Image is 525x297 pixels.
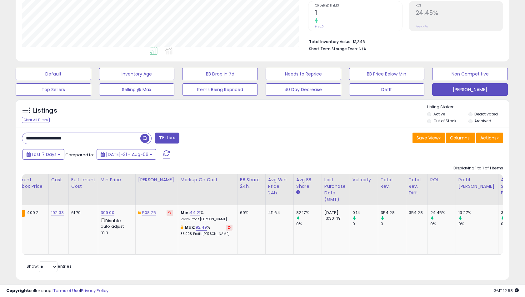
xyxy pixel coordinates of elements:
h5: Listings [33,106,57,115]
button: Deflt [349,83,425,96]
div: Displaying 1 to 1 of 1 items [453,165,503,171]
div: Markup on Cost [181,177,235,183]
label: Deactivated [474,111,498,117]
label: Archived [474,118,491,124]
small: Avg BB Share. [296,190,300,195]
p: Listing States: [427,104,509,110]
button: 30 Day Decrease [266,83,341,96]
li: $1,346 [309,37,498,45]
a: 508.25 [142,210,156,216]
b: Total Inventory Value: [309,39,352,44]
button: Selling @ Max [99,83,175,96]
h2: 24.45% [416,9,503,18]
p: 35.00% Profit [PERSON_NAME] [181,232,232,236]
label: Out of Stock [433,118,456,124]
a: Terms of Use [53,288,80,294]
div: ROI [430,177,453,183]
span: 2025-08-14 12:58 GMT [493,288,519,294]
div: Velocity [352,177,375,183]
div: Cost [51,177,66,183]
small: Prev: 0 [315,25,324,28]
button: Default [16,68,91,80]
div: 13.27% [458,210,498,216]
b: Min: [181,210,190,216]
div: 82.17% [296,210,322,216]
label: Active [433,111,445,117]
a: 44.21 [190,210,200,216]
button: Inventory Age [99,68,175,80]
button: [DATE]-31 - Aug-06 [97,149,156,160]
span: N/A [359,46,366,52]
div: BB Share 24h. [240,177,263,190]
b: Max: [185,224,196,230]
button: [PERSON_NAME] [432,83,508,96]
button: BB Drop in 7d [182,68,258,80]
div: Avg Win Price 24h. [268,177,291,196]
span: 409.2 [27,210,38,216]
div: Total Rev. [381,177,403,190]
div: % [181,210,232,222]
div: Total Rev. Diff. [409,177,425,196]
div: Min Price [101,177,133,183]
a: 92.49 [196,224,207,231]
a: 399.00 [101,210,114,216]
span: Ordered Items [315,4,402,7]
button: Items Being Repriced [182,83,258,96]
div: [PERSON_NAME] [138,177,175,183]
div: 0% [430,221,456,227]
button: Filters [155,133,179,144]
h2: 1 [315,9,402,18]
span: Compared to: [65,152,94,158]
button: BB Price Below Min [349,68,425,80]
div: 0% [458,221,498,227]
button: Needs to Reprice [266,68,341,80]
b: Short Term Storage Fees: [309,46,358,51]
span: Columns [450,135,470,141]
div: [DATE] 13:30:49 [324,210,345,221]
div: 0 [381,221,406,227]
button: Non Competitive [432,68,508,80]
a: Privacy Policy [81,288,108,294]
div: Current Buybox Price [14,177,46,190]
button: Actions [476,133,503,143]
div: Disable auto adjust min [101,217,131,235]
th: The percentage added to the cost of goods (COGS) that forms the calculator for Min & Max prices. [178,174,237,205]
div: Last Purchase Date (GMT) [324,177,347,203]
div: seller snap | | [6,288,108,294]
div: 0.14 [352,210,378,216]
small: Prev: N/A [416,25,428,28]
span: ROI [416,4,503,7]
button: Save View [412,133,445,143]
div: 61.79 [71,210,93,216]
span: Last 7 Days [32,151,57,158]
p: 21.31% Profit [PERSON_NAME] [181,217,232,222]
div: 69% [240,210,261,216]
button: Last 7 Days [22,149,64,160]
div: Fulfillment Cost [71,177,95,190]
div: Clear All Filters [22,117,50,123]
div: 354.28 [409,210,423,216]
div: % [181,225,232,236]
div: 411.64 [268,210,289,216]
div: 24.45% [430,210,456,216]
div: 0 [352,221,378,227]
div: Avg Selling Price [501,177,524,196]
div: 354.28 [381,210,406,216]
strong: Copyright [6,288,29,294]
div: 0% [296,221,322,227]
a: 192.33 [51,210,64,216]
div: Profit [PERSON_NAME] [458,177,496,190]
button: Top Sellers [16,83,91,96]
span: [DATE]-31 - Aug-06 [106,151,148,158]
button: Columns [446,133,475,143]
span: Show: entries [27,263,72,269]
div: Avg BB Share [296,177,319,190]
